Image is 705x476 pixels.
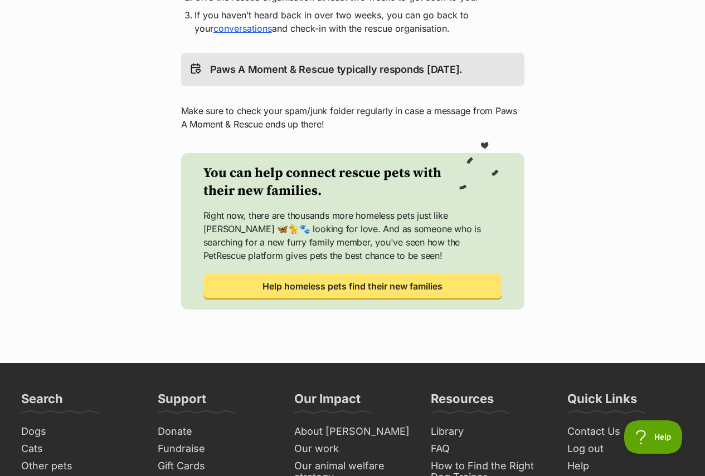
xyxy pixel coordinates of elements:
[17,458,142,475] a: Other pets
[563,458,688,475] a: Help
[153,423,279,440] a: Donate
[153,458,279,475] a: Gift Cards
[563,440,688,458] a: Log out
[158,391,206,413] h3: Support
[195,8,511,35] li: If you haven’t heard back in over two weeks, you can go back to your and check-in with the rescue...
[262,279,443,293] span: Help homeless pets find their new families
[624,420,683,454] iframe: Help Scout Beacon - Open
[17,423,142,440] a: Dogs
[426,423,552,440] a: Library
[203,164,458,200] h2: You can help connect rescue pets with their new families.
[567,391,637,413] h3: Quick Links
[17,440,142,458] a: Cats
[426,440,552,458] a: FAQ
[563,423,688,440] a: Contact Us
[21,391,63,413] h3: Search
[203,209,502,262] p: Right now, there are thousands more homeless pets just like [PERSON_NAME] 🦋🐈🐾 looking for love. A...
[203,274,502,298] a: Help homeless pets find their new families
[213,23,272,34] a: conversations
[181,104,524,131] p: Make sure to check your spam/junk folder regularly in case a message from Paws A Moment & Rescue ...
[153,440,279,458] a: Fundraise
[294,391,361,413] h3: Our Impact
[431,391,494,413] h3: Resources
[290,440,415,458] a: Our work
[210,62,463,77] p: Paws A Moment & Rescue typically responds [DATE].
[290,423,415,440] a: About [PERSON_NAME]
